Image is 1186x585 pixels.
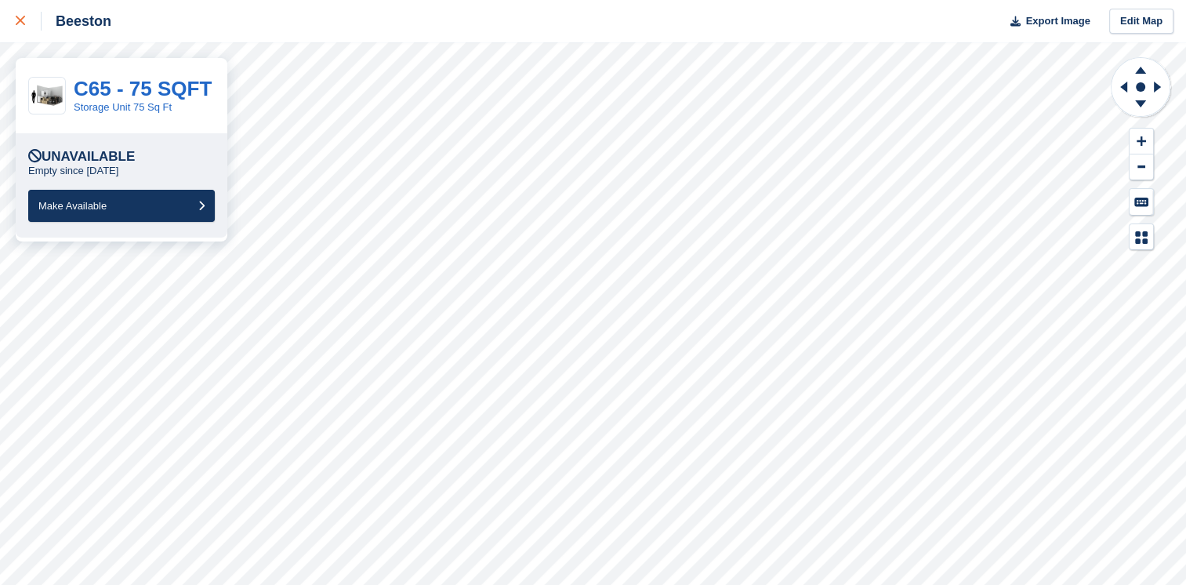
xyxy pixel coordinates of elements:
button: Zoom Out [1130,154,1153,180]
button: Keyboard Shortcuts [1130,189,1153,215]
button: Map Legend [1130,224,1153,250]
a: Edit Map [1109,9,1173,35]
span: Export Image [1025,13,1090,29]
span: Make Available [38,200,107,212]
img: 75-sqft-unit.jpg [29,82,65,110]
div: Beeston [42,12,111,31]
a: Storage Unit 75 Sq Ft [74,101,172,113]
a: C65 - 75 SQFT [74,77,212,100]
div: Unavailable [28,149,135,165]
button: Make Available [28,190,215,222]
p: Empty since [DATE] [28,165,118,177]
button: Export Image [1001,9,1090,35]
button: Zoom In [1130,129,1153,154]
